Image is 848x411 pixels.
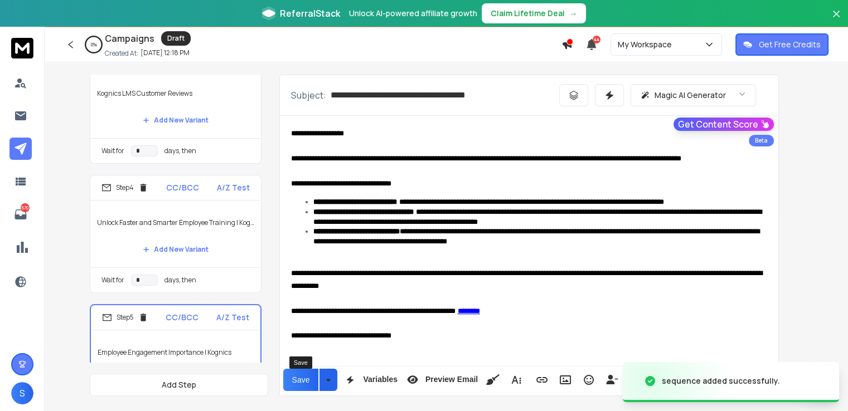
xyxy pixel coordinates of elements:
div: Save [289,356,312,369]
p: CC/BCC [166,182,199,193]
a: 570 [9,203,32,226]
p: days, then [164,146,196,155]
p: My Workspace [618,39,676,50]
p: [DATE] 12:18 PM [140,48,190,57]
button: Preview Email [402,369,480,391]
p: Employee Engagement Importance | Kognics [98,337,254,368]
button: Magic AI Generator [631,84,756,106]
button: Insert Link (Ctrl+K) [531,369,553,391]
button: S [11,382,33,404]
span: 44 [593,36,600,43]
button: Clean HTML [482,369,503,391]
div: Beta [749,135,774,146]
p: Get Free Credits [759,39,821,50]
span: ReferralStack [280,7,340,20]
span: Preview Email [423,375,480,384]
div: Step 5 [102,312,148,322]
button: Add New Variant [134,109,217,131]
button: Insert Unsubscribe Link [602,369,623,391]
button: Get Content Score [673,118,774,131]
span: Variables [361,375,400,384]
button: Insert Image (Ctrl+P) [555,369,576,391]
p: 570 [21,203,30,212]
button: More Text [506,369,527,391]
p: Subject: [291,89,326,102]
button: Add Step [90,374,268,396]
div: sequence added successfully. [662,375,780,386]
button: Variables [340,369,400,391]
p: Unlock Faster and Smarter Employee Training | Kognics [97,207,254,238]
p: 0 % [91,41,97,48]
button: Save [283,369,319,391]
p: Unlock AI-powered affiliate growth [349,8,477,19]
div: Step 4 [101,183,148,193]
button: Get Free Credits [735,33,828,56]
p: A/Z Test [216,312,249,323]
div: Draft [161,31,191,46]
p: Kognics LMS Customer Reviews [97,78,254,109]
button: Add New Variant [134,238,217,261]
li: Step4CC/BCCA/Z TestUnlock Faster and Smarter Employee Training | KognicsAdd New VariantWait forda... [90,175,261,293]
p: Wait for [101,146,124,155]
button: Claim Lifetime Deal→ [482,3,586,23]
button: Emoticons [578,369,599,391]
p: days, then [164,276,196,285]
li: Step3CC/BCCA/Z TestKognics LMS Customer ReviewsAdd New VariantWait fordays, then [90,46,261,164]
h1: Campaigns [105,32,154,45]
span: → [569,8,577,19]
p: Created At: [105,49,138,58]
p: Magic AI Generator [655,90,726,101]
p: A/Z Test [217,182,250,193]
button: Close banner [829,7,844,33]
p: CC/BCC [166,312,198,323]
p: Wait for [101,276,124,285]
